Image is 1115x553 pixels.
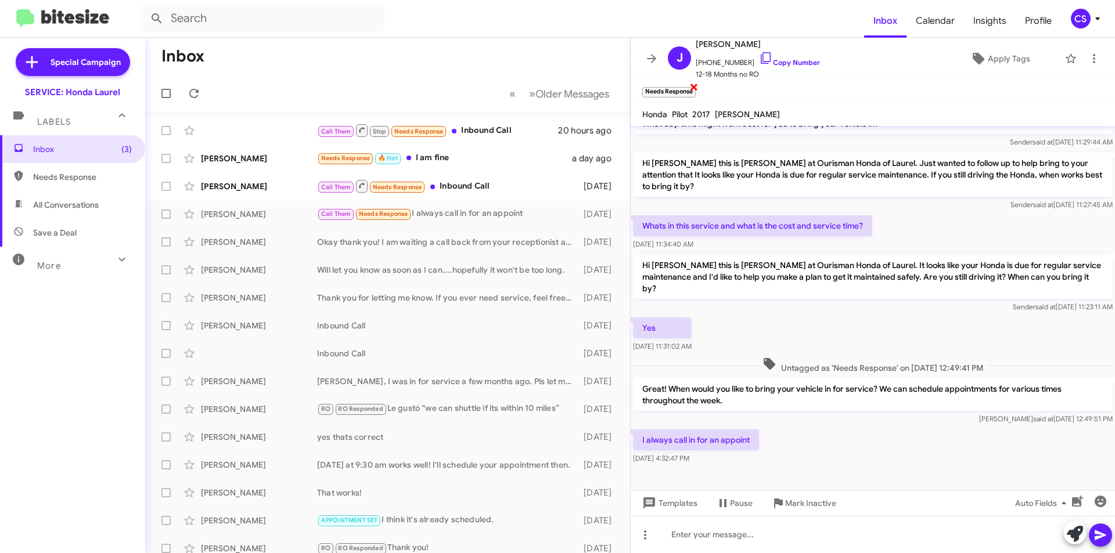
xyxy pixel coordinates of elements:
span: [DATE] 11:31:02 AM [633,342,692,350]
span: [PERSON_NAME] [715,109,780,120]
div: [PERSON_NAME] [201,236,317,248]
div: Thank you for letting me know. If you ever need service, feel free to reach out to us! We're here... [317,292,578,303]
span: Sender [DATE] 11:23:11 AM [1013,302,1113,311]
p: Hi [PERSON_NAME] this is [PERSON_NAME] at Ourisman Honda of Laurel. Just wanted to follow up to h... [633,153,1113,197]
p: Whats in this service and what is the cost and service time? [633,215,872,236]
span: RO Responded [338,544,383,552]
span: Call Them [321,183,351,191]
div: [PERSON_NAME] [201,403,317,415]
div: [DATE] [578,264,621,276]
span: 🔥 Hot [378,154,398,162]
div: [DATE] at 9:30 am works well! I'll schedule your appointment then. [317,459,578,471]
span: Needs Response [33,171,132,183]
div: [PERSON_NAME] [201,180,317,192]
span: All Conversations [33,199,99,211]
span: said at [1035,302,1056,311]
span: Call Them [321,128,351,135]
span: Needs Response [373,183,422,191]
button: Mark Inactive [762,493,846,514]
span: said at [1033,138,1053,146]
div: [PERSON_NAME] [201,264,317,276]
div: [PERSON_NAME], I was in for service a few months ago. Pls let me know what type of service I need... [317,375,578,387]
div: [DATE] [578,236,621,248]
div: [PERSON_NAME] [201,292,317,303]
span: × [689,79,699,93]
div: CS [1071,9,1091,28]
div: I am fine [317,151,572,165]
small: Needs Response [642,87,696,97]
p: Great! When would you like to bring your vehicle in for service? We can schedule appointments for... [633,378,1113,411]
button: Apply Tags [940,48,1059,69]
input: Search [141,5,384,32]
span: Labels [37,117,71,127]
button: Previous [502,82,523,106]
span: Sender [DATE] 11:29:44 AM [1010,138,1113,146]
p: Hi [PERSON_NAME] this is [PERSON_NAME] at Ourisman Honda of Laurel. It looks like your Honda is d... [633,255,1113,299]
span: Auto Fields [1015,493,1071,514]
div: [DATE] [578,208,621,220]
div: [DATE] [578,487,621,498]
div: [DATE] [578,320,621,331]
div: [PERSON_NAME] [201,208,317,220]
div: yes thats correct [317,431,578,443]
a: Inbox [864,4,907,38]
div: Le gustó “we can shuttle if its within 10 miles” [317,402,578,415]
a: Calendar [907,4,964,38]
span: » [529,86,535,101]
a: Copy Number [759,58,820,67]
span: Special Campaign [51,56,121,68]
span: (3) [121,143,132,155]
span: Templates [640,493,697,514]
a: Insights [964,4,1016,38]
div: [DATE] [578,515,621,526]
div: I think it's already scheduled. [317,514,578,527]
span: RO [321,405,330,413]
span: More [37,261,61,271]
span: Apply Tags [988,48,1030,69]
span: Call Them [321,210,351,218]
div: [PERSON_NAME] [201,375,317,387]
div: a day ago [572,153,621,164]
div: [PERSON_NAME] [201,487,317,498]
span: Pilot [672,109,688,120]
a: Profile [1016,4,1061,38]
div: 20 hours ago [558,125,621,136]
span: [DATE] 4:32:47 PM [633,454,689,462]
span: J [677,49,683,67]
div: [DATE] [578,180,621,192]
h1: Inbox [161,47,204,66]
div: [DATE] [578,348,621,359]
span: Honda [642,109,667,120]
span: Sender [DATE] 11:27:45 AM [1010,200,1113,209]
div: [PERSON_NAME] [201,153,317,164]
div: [PERSON_NAME] [201,431,317,443]
div: Okay thank you! I am waiting a call back from your receptionist about my warranty policy and then... [317,236,578,248]
button: Pause [707,493,762,514]
div: [DATE] [578,459,621,471]
button: Templates [631,493,707,514]
span: [PERSON_NAME] [DATE] 12:49:51 PM [979,414,1113,423]
div: Inbound Call [317,348,578,359]
span: APPOINTMENT SET [321,516,378,524]
span: Needs Response [359,210,408,218]
span: Pause [730,493,753,514]
div: [DATE] [578,403,621,415]
span: Untagged as 'Needs Response' on [DATE] 12:49:41 PM [758,357,988,374]
div: Inbound Call [317,179,578,193]
div: That works! [317,487,578,498]
span: Older Messages [535,88,609,100]
div: [DATE] [578,375,621,387]
div: [PERSON_NAME] [201,515,317,526]
nav: Page navigation example [503,82,616,106]
span: « [509,86,516,101]
span: Save a Deal [33,227,77,238]
span: [PHONE_NUMBER] [696,51,820,68]
div: Inbound Call [317,320,578,331]
div: I always call in for an appoint [317,207,578,221]
span: Inbox [33,143,132,155]
span: said at [1033,414,1053,423]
